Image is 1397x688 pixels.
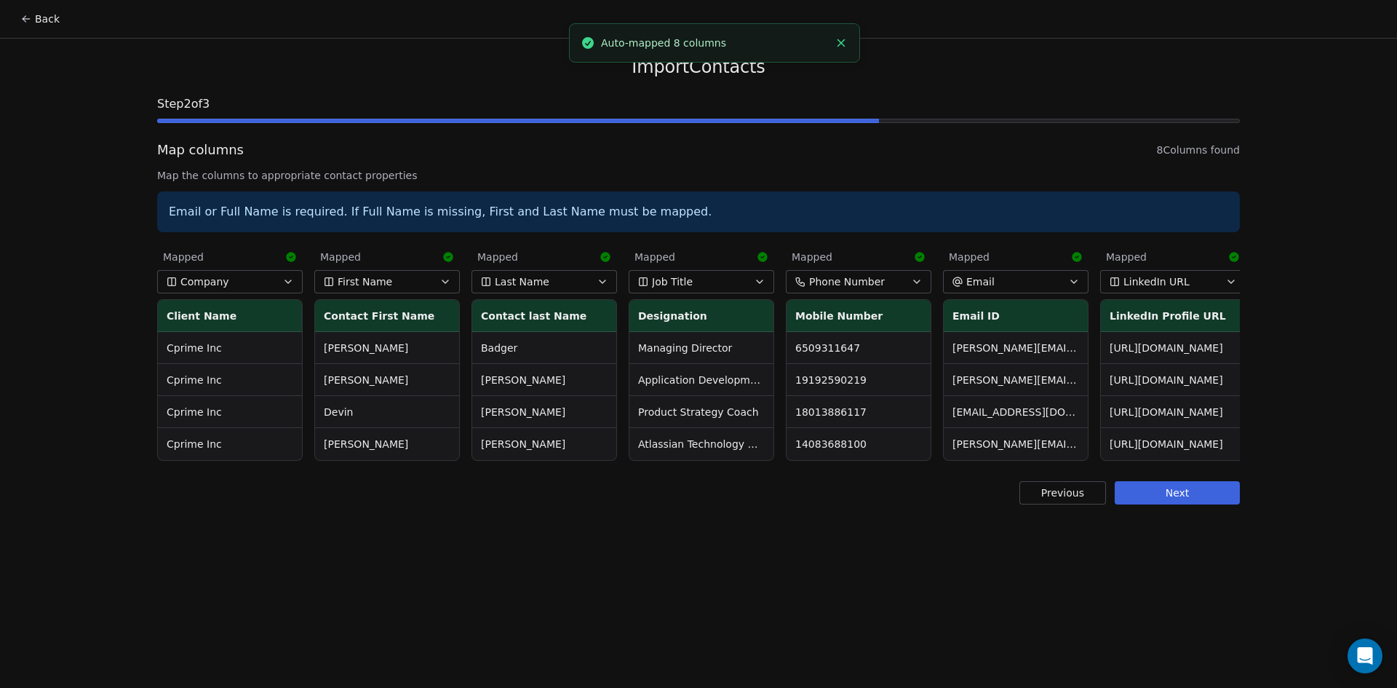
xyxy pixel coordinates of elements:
div: Email or Full Name is required. If Full Name is missing, First and Last Name must be mapped. [157,191,1240,232]
td: [PERSON_NAME] [472,396,616,428]
span: Mapped [163,250,204,264]
td: Cprime Inc [158,428,302,460]
span: 8 Columns found [1157,143,1240,157]
td: Devin [315,396,459,428]
span: LinkedIn URL [1123,274,1190,289]
td: Cprime Inc [158,396,302,428]
th: Contact First Name [315,300,459,332]
span: Email [966,274,995,289]
button: Close toast [832,33,851,52]
td: [PERSON_NAME][EMAIL_ADDRESS][DOMAIN_NAME] [944,364,1088,396]
td: 18013886117 [787,396,931,428]
td: [EMAIL_ADDRESS][DOMAIN_NAME] [944,396,1088,428]
span: Map the columns to appropriate contact properties [157,168,1240,183]
td: [PERSON_NAME] [472,428,616,460]
td: [PERSON_NAME] [315,332,459,364]
span: Mapped [949,250,990,264]
td: [URL][DOMAIN_NAME] [1101,332,1245,364]
td: [PERSON_NAME][EMAIL_ADDRESS][DOMAIN_NAME] [944,428,1088,460]
span: Mapped [320,250,361,264]
span: Mapped [477,250,518,264]
td: Application Development Manager [629,364,773,396]
td: Product Strategy Coach [629,396,773,428]
th: Designation [629,300,773,332]
th: Email ID [944,300,1088,332]
td: [URL][DOMAIN_NAME] [1101,364,1245,396]
th: Client Name [158,300,302,332]
span: First Name [338,274,392,289]
td: [URL][DOMAIN_NAME] [1101,396,1245,428]
td: 14083688100 [787,428,931,460]
td: [PERSON_NAME] [315,364,459,396]
td: [PERSON_NAME] [315,428,459,460]
button: Previous [1019,481,1106,505]
span: Phone Number [809,274,885,289]
td: Atlassian Technology Manager [629,428,773,460]
div: Open Intercom Messenger [1348,638,1382,673]
td: [PERSON_NAME] [472,364,616,396]
span: Company [180,274,229,289]
td: 6509311647 [787,332,931,364]
td: 19192590219 [787,364,931,396]
span: Step 2 of 3 [157,95,1240,113]
span: Job Title [652,274,693,289]
th: Contact last Name [472,300,616,332]
th: LinkedIn Profile URL [1101,300,1245,332]
span: Mapped [792,250,832,264]
td: Cprime Inc [158,332,302,364]
td: [URL][DOMAIN_NAME] [1101,428,1245,460]
td: Badger [472,332,616,364]
div: Auto-mapped 8 columns [601,36,829,51]
span: Map columns [157,141,244,159]
th: Mobile Number [787,300,931,332]
span: Mapped [634,250,675,264]
td: Managing Director [629,332,773,364]
td: [PERSON_NAME][EMAIL_ADDRESS][PERSON_NAME][DOMAIN_NAME] [944,332,1088,364]
span: Last Name [495,274,549,289]
td: Cprime Inc [158,364,302,396]
span: Mapped [1106,250,1147,264]
button: Next [1115,481,1240,505]
button: Back [12,6,68,32]
span: Import Contacts [632,56,765,78]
